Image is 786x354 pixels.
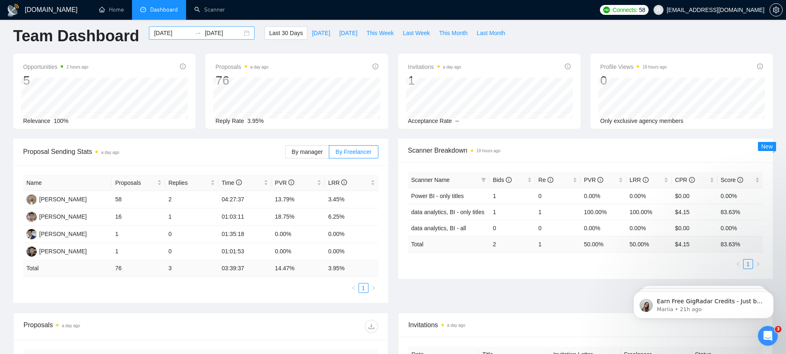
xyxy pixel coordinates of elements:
input: End date [205,28,242,38]
span: PVR [584,177,603,183]
td: 3.45% [325,191,378,208]
img: upwork-logo.png [603,7,610,13]
td: 0.00% [718,188,763,204]
span: info-circle [341,179,347,185]
span: Score [721,177,743,183]
div: 76 [215,73,268,88]
td: 14.47 % [271,260,325,276]
td: 83.63% [718,204,763,220]
td: 0.00% [626,220,672,236]
span: Replies [168,178,209,187]
span: Proposal Sending Stats [23,146,285,157]
span: info-circle [597,177,603,183]
a: setting [769,7,783,13]
time: a day ago [250,65,269,69]
td: 100.00% [626,204,672,220]
span: info-circle [565,64,571,69]
span: Profile Views [600,62,667,72]
iframe: Intercom live chat [758,326,778,346]
td: 0.00% [271,226,325,243]
span: left [736,262,741,267]
span: right [755,262,760,267]
span: info-circle [757,64,763,69]
div: [PERSON_NAME] [39,195,87,204]
td: $4.15 [672,204,717,220]
th: Name [23,175,112,191]
span: info-circle [180,64,186,69]
time: 2 hours ago [66,65,88,69]
span: info-circle [288,179,294,185]
span: info-circle [373,64,378,69]
time: 18 hours ago [642,65,666,69]
a: searchScanner [194,6,225,13]
td: 01:01:53 [218,243,271,260]
td: Total [408,236,490,252]
time: a day ago [443,65,461,69]
div: Proposals [24,320,201,333]
th: Replies [165,175,218,191]
span: Scanner Name [411,177,450,183]
span: New [761,143,773,150]
td: 18.75% [271,208,325,226]
span: info-circle [548,177,553,183]
span: Scanner Breakdown [408,145,763,156]
td: 01:03:11 [218,208,271,226]
span: info-circle [236,179,242,185]
span: By manager [292,149,323,155]
td: 50.00 % [626,236,672,252]
button: [DATE] [307,26,335,40]
td: 1 [112,226,165,243]
a: homeHome [99,6,124,13]
td: 3.95 % [325,260,378,276]
span: PVR [275,179,294,186]
time: 18 hours ago [477,149,500,153]
a: data analytics, BI - all [411,225,466,231]
a: data analytics, BI - only titles [411,209,484,215]
li: 1 [359,283,368,293]
span: [DATE] [312,28,330,38]
span: Proposals [115,178,156,187]
button: Last 30 Days [264,26,307,40]
td: 100.00% [581,204,626,220]
td: 1 [165,208,218,226]
span: dashboard [140,7,146,12]
li: Previous Page [733,259,743,269]
span: right [371,286,376,290]
span: left [351,286,356,290]
button: right [368,283,378,293]
td: 1 [489,188,535,204]
span: to [195,30,201,36]
div: 0 [600,73,667,88]
span: LRR [630,177,649,183]
span: CPR [675,177,694,183]
button: right [753,259,763,269]
span: Invitations [408,320,763,330]
td: 13.79% [271,191,325,208]
time: a day ago [62,323,80,328]
td: 0.00% [626,188,672,204]
span: Last Month [477,28,505,38]
td: 1 [112,243,165,260]
a: 1 [359,283,368,293]
span: info-circle [506,177,512,183]
a: SR[PERSON_NAME] [26,230,87,237]
td: $ 4.15 [672,236,717,252]
td: 0 [535,188,581,204]
span: 3 [775,326,781,333]
button: This Week [362,26,398,40]
span: Last 30 Days [269,28,303,38]
span: Invitations [408,62,461,72]
span: [DATE] [339,28,357,38]
span: setting [770,7,782,13]
button: left [733,259,743,269]
span: Last Week [403,28,430,38]
td: 0.00% [581,188,626,204]
td: 16 [112,208,165,226]
td: 0.00% [581,220,626,236]
div: [PERSON_NAME] [39,212,87,221]
span: 100% [54,118,68,124]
